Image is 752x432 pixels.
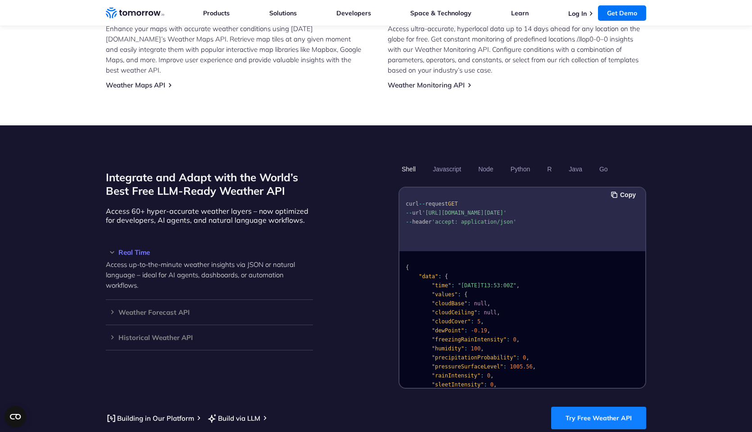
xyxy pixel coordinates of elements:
[432,291,458,298] span: "values"
[507,336,510,343] span: :
[490,381,494,388] span: 0
[458,282,516,289] span: "[DATE]T13:53:00Z"
[406,201,419,207] span: curl
[106,249,313,256] h3: Real Time
[422,210,507,216] span: '[URL][DOMAIN_NAME][DATE]'
[490,372,494,379] span: ,
[412,219,431,225] span: header
[432,309,477,316] span: "cloudCeiling"
[568,9,587,18] a: Log In
[106,6,164,20] a: Home link
[106,207,313,225] p: Access 60+ hyper-accurate weather layers – now optimized for developers, AI agents, and natural l...
[526,354,529,361] span: ,
[432,327,464,334] span: "dewPoint"
[497,309,500,316] span: ,
[507,161,534,177] button: Python
[448,201,458,207] span: GET
[432,300,467,307] span: "cloudBase"
[551,407,646,429] a: Try Free Weather API
[399,161,419,177] button: Shell
[412,210,422,216] span: url
[487,300,490,307] span: ,
[544,161,555,177] button: R
[596,161,611,177] button: Go
[388,23,646,75] p: Access ultra-accurate, hyperlocal data up to 14 days ahead for any location on the globe for free...
[480,372,484,379] span: :
[106,334,313,341] h3: Historical Weather API
[471,318,474,325] span: :
[425,201,448,207] span: request
[438,273,441,280] span: :
[503,363,507,370] span: :
[475,161,496,177] button: Node
[5,406,26,427] button: Open CMP widget
[464,291,467,298] span: {
[510,363,533,370] span: 1005.56
[516,354,520,361] span: :
[477,318,480,325] span: 5
[106,81,165,89] a: Weather Maps API
[106,413,194,424] a: Building in Our Platform
[464,327,467,334] span: :
[464,345,467,352] span: :
[494,381,497,388] span: ,
[406,210,412,216] span: --
[516,282,520,289] span: ,
[207,413,260,424] a: Build via LLM
[487,327,490,334] span: ,
[533,363,536,370] span: ,
[432,372,480,379] span: "rainIntensity"
[480,318,484,325] span: ,
[458,291,461,298] span: :
[106,23,364,75] p: Enhance your maps with accurate weather conditions using [DATE][DOMAIN_NAME]’s Weather Maps API. ...
[203,9,230,17] a: Products
[516,336,520,343] span: ,
[471,345,481,352] span: 100
[432,363,503,370] span: "pressureSurfaceLevel"
[487,372,490,379] span: 0
[106,170,313,198] h2: Integrate and Adapt with the World’s Best Free LLM-Ready Weather API
[432,381,484,388] span: "sleetIntensity"
[432,345,464,352] span: "humidity"
[106,259,313,290] p: Access up-to-the-minute weather insights via JSON or natural language – ideal for AI agents, dash...
[432,354,516,361] span: "precipitationProbability"
[523,354,526,361] span: 0
[474,327,487,334] span: 0.19
[406,264,409,271] span: {
[406,219,412,225] span: --
[445,273,448,280] span: {
[611,190,639,200] button: Copy
[432,282,451,289] span: "time"
[430,161,464,177] button: Javascript
[471,327,474,334] span: -
[432,219,516,225] span: 'accept: application/json'
[513,336,516,343] span: 0
[106,309,313,316] h3: Weather Forecast API
[410,9,471,17] a: Space & Technology
[467,300,471,307] span: :
[419,201,425,207] span: --
[484,381,487,388] span: :
[432,336,507,343] span: "freezingRainIntensity"
[269,9,297,17] a: Solutions
[432,318,471,325] span: "cloudCover"
[484,309,497,316] span: null
[336,9,371,17] a: Developers
[598,5,646,21] a: Get Demo
[511,9,529,17] a: Learn
[451,282,454,289] span: :
[474,300,487,307] span: null
[419,273,438,280] span: "data"
[477,309,480,316] span: :
[388,81,465,89] a: Weather Monitoring API
[566,161,585,177] button: Java
[480,345,484,352] span: ,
